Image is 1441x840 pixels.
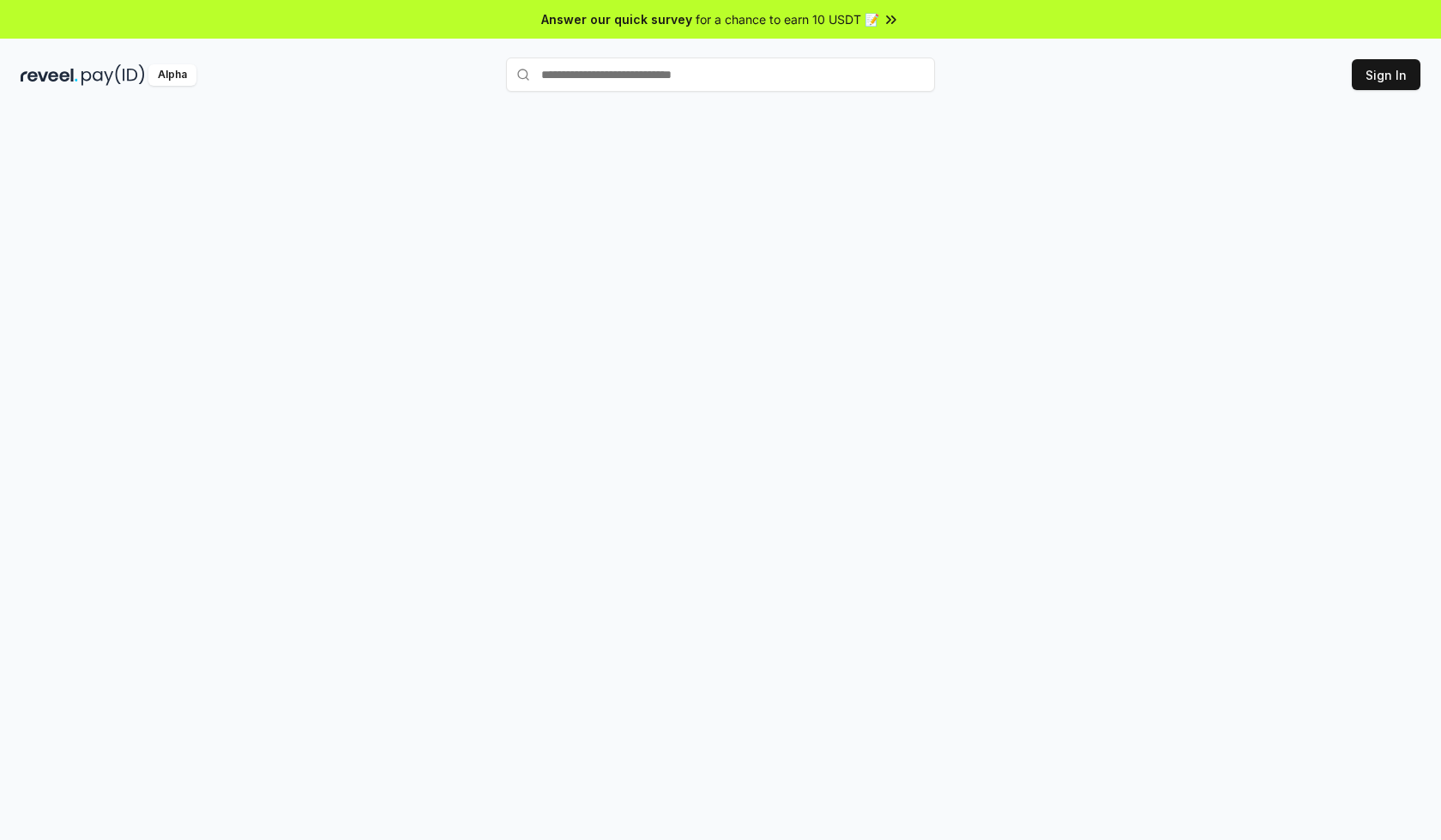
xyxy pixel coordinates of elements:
[21,64,78,86] img: reveel_dark
[1352,59,1420,90] button: Sign In
[696,10,879,28] span: for a chance to earn 10 USDT 📝
[81,64,145,86] img: pay_id
[148,64,196,86] div: Alpha
[541,10,692,28] span: Answer our quick survey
